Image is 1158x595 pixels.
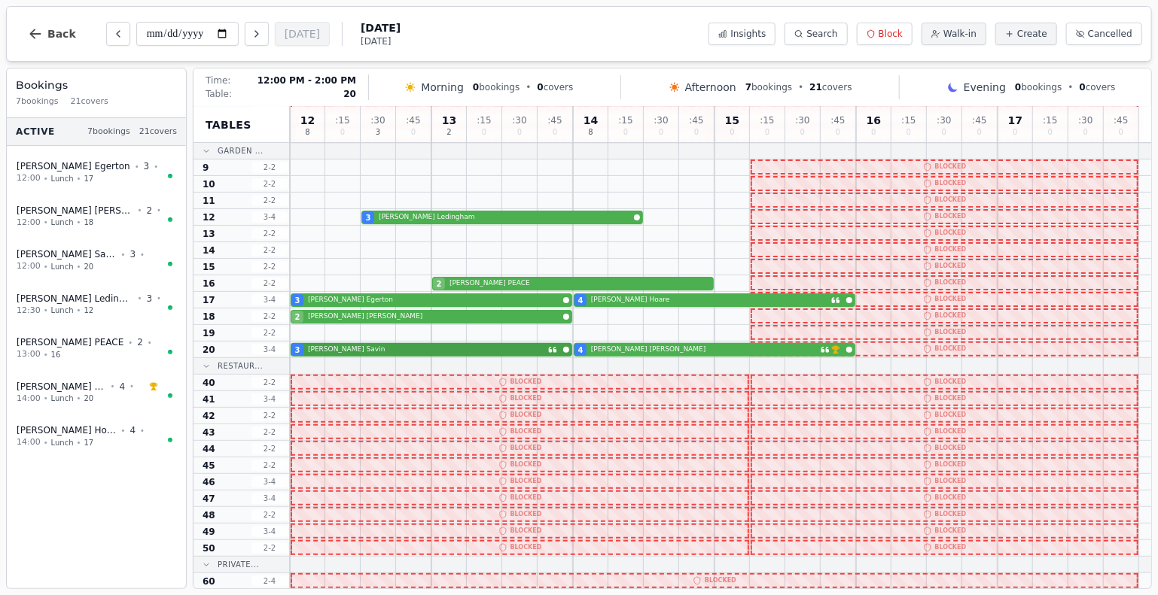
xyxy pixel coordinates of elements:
span: 3 [146,293,152,305]
span: Restaur... [218,360,263,372]
span: 3 - 4 [251,526,288,537]
span: Lunch [51,173,74,184]
span: 21 [809,82,822,93]
span: 0 [942,129,946,136]
button: Cancelled [1066,23,1142,45]
span: 0 [537,82,543,93]
h3: Bookings [16,77,177,93]
span: : 45 [406,116,420,125]
span: 3 - 4 [251,211,288,223]
span: : 15 [477,116,491,125]
span: 2 - 2 [251,509,288,521]
span: Private... [218,559,259,570]
span: Time: [206,74,230,87]
span: • [44,173,48,184]
svg: Customer message [831,296,840,305]
span: Search [806,28,837,40]
span: 0 [482,129,486,136]
span: 15 [725,115,739,126]
span: : 15 [335,116,349,125]
span: 21 covers [139,126,177,138]
span: • [798,81,803,93]
span: • [121,425,126,436]
button: [PERSON_NAME] Ledingham•3•12:30•Lunch•12 [7,284,186,326]
span: • [130,381,134,392]
span: 2 - 2 [251,195,288,206]
span: 48 [203,509,215,521]
span: : 30 [795,116,809,125]
span: 3 - 4 [251,344,288,355]
span: : 45 [830,116,845,125]
span: 50 [203,542,215,554]
span: covers [1080,81,1116,93]
span: • [44,217,48,228]
button: [PERSON_NAME] [PERSON_NAME]•2•12:00•Lunch•18 [7,196,186,238]
span: • [1068,81,1074,93]
span: : 45 [972,116,986,125]
span: 0 [1048,129,1053,136]
span: [PERSON_NAME] [PERSON_NAME] [308,311,560,322]
button: [PERSON_NAME] Egerton•3•12:00•Lunch•17 [7,152,186,193]
span: • [77,305,81,316]
button: Block [857,23,913,45]
span: [PERSON_NAME] Egerton [308,295,560,305]
span: 18 [203,311,215,323]
span: 2 - 2 [251,162,288,173]
span: : 30 [937,116,951,125]
span: 3 - 4 [251,294,288,305]
span: 0 [517,129,522,136]
span: • [77,261,81,272]
svg: Customer message [548,345,557,354]
span: • [157,205,161,216]
span: 3 - 4 [251,393,288,405]
span: 2 - 4 [251,575,288,587]
span: • [44,349,48,360]
span: • [77,173,81,184]
span: 0 [340,129,345,136]
span: 3 [144,160,150,172]
span: 0 [473,82,479,93]
span: covers [809,81,852,93]
span: Morning [421,80,464,95]
span: 49 [203,526,215,538]
span: 4 [578,295,584,306]
span: Table: [206,88,232,100]
span: • [111,381,115,392]
span: 0 [1083,129,1088,136]
span: 0 [411,129,416,136]
span: [PERSON_NAME] [PERSON_NAME] [17,205,133,217]
span: Create [1017,28,1047,40]
span: [DATE] [361,35,401,47]
span: 2 - 2 [251,278,288,289]
span: 17 [203,294,215,306]
span: 15 [203,261,215,273]
span: 7 [745,82,751,93]
span: 2 - 2 [251,228,288,239]
span: Insights [730,28,766,40]
span: 0 [623,129,628,136]
span: 2 - 2 [251,542,288,554]
span: [PERSON_NAME] Hoare [591,295,828,305]
button: [PERSON_NAME] PEACE•2•13:00•16 [7,328,186,369]
span: 2 - 2 [251,327,288,338]
span: • [44,261,48,272]
span: 0 [553,129,557,136]
button: Insights [709,23,776,45]
span: [PERSON_NAME] [PERSON_NAME] [17,381,106,393]
span: 2 [146,205,152,217]
span: • [77,393,81,404]
span: 18 [84,217,93,228]
span: bookings [745,81,792,93]
span: 0 [694,129,699,136]
button: [DATE] [275,22,330,46]
span: 21 covers [71,96,108,108]
span: • [44,393,48,404]
span: 16 [203,278,215,290]
span: 14 [584,115,598,126]
span: 0 [977,129,982,136]
span: [DATE] [361,20,401,35]
span: 17 [84,437,93,448]
span: 0 [800,129,805,136]
span: Lunch [51,393,74,404]
button: Search [785,23,847,45]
